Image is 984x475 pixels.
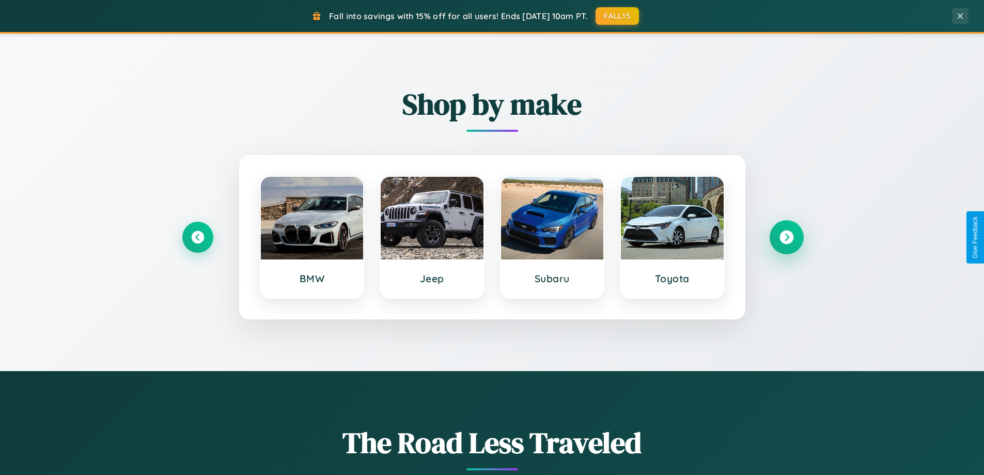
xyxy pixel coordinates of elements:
[511,272,593,285] h3: Subaru
[972,217,979,258] div: Give Feedback
[391,272,473,285] h3: Jeep
[182,84,802,124] h2: Shop by make
[596,7,639,25] button: FALL15
[329,11,588,21] span: Fall into savings with 15% off for all users! Ends [DATE] 10am PT.
[271,272,353,285] h3: BMW
[182,423,802,463] h1: The Road Less Traveled
[631,272,713,285] h3: Toyota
